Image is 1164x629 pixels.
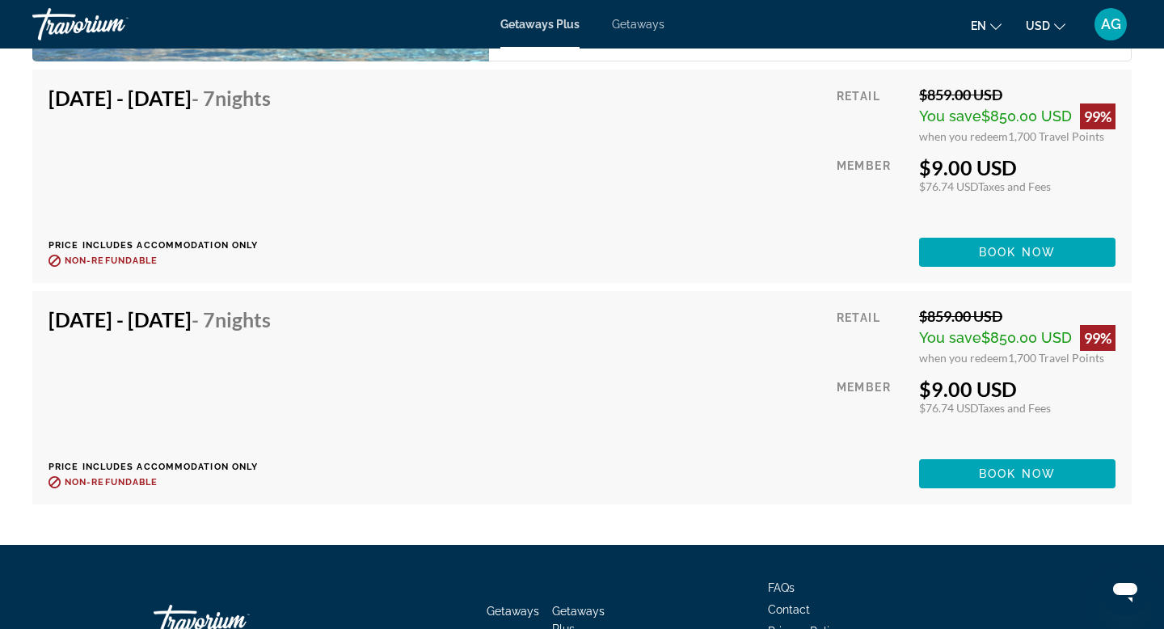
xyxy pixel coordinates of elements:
div: Member [837,377,907,447]
span: 1,700 Travel Points [1008,129,1104,143]
span: $850.00 USD [981,108,1072,125]
a: FAQs [768,581,795,594]
a: Travorium [32,3,194,45]
div: $859.00 USD [919,86,1115,103]
h4: [DATE] - [DATE] [48,307,271,331]
span: - 7 [192,86,271,110]
div: 99% [1080,103,1115,129]
div: Retail [837,307,907,365]
span: Nights [215,307,271,331]
a: Getaways Plus [500,18,580,31]
span: - 7 [192,307,271,331]
span: Taxes and Fees [978,179,1051,193]
div: Retail [837,86,907,143]
button: Change currency [1026,14,1065,37]
div: $9.00 USD [919,155,1115,179]
span: Book now [979,467,1056,480]
a: Getaways [612,18,664,31]
a: Contact [768,603,810,616]
div: $859.00 USD [919,307,1115,325]
p: Price includes accommodation only [48,462,283,472]
span: You save [919,108,981,125]
span: AG [1101,16,1121,32]
div: 99% [1080,325,1115,351]
div: $76.74 USD [919,401,1115,415]
div: Member [837,155,907,226]
div: $9.00 USD [919,377,1115,401]
span: Taxes and Fees [978,401,1051,415]
button: Book now [919,238,1115,267]
iframe: Button to launch messaging window [1099,564,1151,616]
span: 1,700 Travel Points [1008,351,1104,365]
span: You save [919,329,981,346]
span: Non-refundable [65,477,158,488]
span: $850.00 USD [981,329,1072,346]
h4: [DATE] - [DATE] [48,86,271,110]
button: User Menu [1090,7,1132,41]
span: when you redeem [919,129,1008,143]
span: USD [1026,19,1050,32]
span: en [971,19,986,32]
span: when you redeem [919,351,1008,365]
a: Getaways [487,605,539,618]
div: $76.74 USD [919,179,1115,193]
span: Non-refundable [65,255,158,266]
p: Price includes accommodation only [48,240,283,251]
button: Book now [919,459,1115,488]
button: Change language [971,14,1002,37]
span: Book now [979,246,1056,259]
span: Nights [215,86,271,110]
